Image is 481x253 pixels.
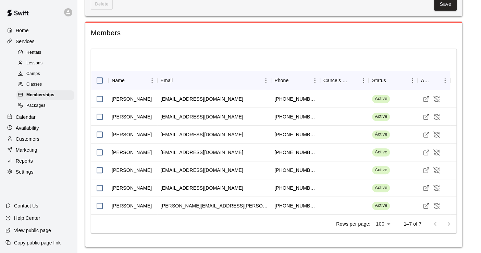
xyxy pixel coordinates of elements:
[112,96,152,102] div: Britney Lewis
[5,25,72,36] a: Home
[147,75,157,86] button: Menu
[274,167,317,174] div: +16054073297
[431,165,442,175] button: Cancel Membership
[431,147,442,157] button: Cancel Membership
[431,183,442,193] button: Cancel Membership
[320,71,369,90] div: Cancels Date
[274,185,317,191] div: +16054312350
[274,202,317,209] div: +16053916475
[404,220,421,227] p: 1–7 of 7
[112,149,152,156] div: Tricia Hoffman
[5,134,72,144] a: Customers
[372,131,390,138] span: Active
[112,185,152,191] div: Kevin Huxford
[26,92,54,99] span: Memberships
[431,94,442,104] button: Cancel Membership
[5,112,72,122] a: Calendar
[157,71,271,90] div: Email
[161,113,243,120] div: rapidritter@yahoo.com
[26,102,46,109] span: Packages
[16,125,39,131] p: Availability
[421,165,431,175] a: Visit customer profile
[16,59,74,68] div: Lessons
[5,156,72,166] a: Reports
[372,149,390,155] span: Active
[5,36,72,47] a: Services
[112,167,152,174] div: Terajo Siquieros
[418,71,450,90] div: Actions
[274,149,317,156] div: +16056393136
[431,129,442,140] button: Cancel Membership
[274,96,317,102] div: +16054318560
[14,227,51,234] p: View public page
[16,47,77,58] a: Rentals
[16,58,77,68] a: Lessons
[5,167,72,177] a: Settings
[16,80,74,89] div: Classes
[173,76,182,85] button: Sort
[112,71,125,90] div: Name
[358,75,369,86] button: Menu
[5,123,72,133] a: Availability
[274,71,288,90] div: Phone
[16,101,77,111] a: Packages
[372,185,390,191] span: Active
[26,81,42,88] span: Classes
[112,202,152,209] div: JoEllen Thompson
[16,168,34,175] p: Settings
[5,145,72,155] a: Marketing
[161,185,243,191] div: huxyhux@gmail.com
[440,75,450,86] button: Menu
[369,71,418,90] div: Status
[274,113,317,120] div: +16055450940
[16,27,29,34] p: Home
[14,202,38,209] p: Contact Us
[108,71,157,90] div: Name
[349,76,358,85] button: Sort
[431,201,442,211] button: Cancel Membership
[14,239,61,246] p: Copy public page link
[16,69,77,79] a: Camps
[421,71,430,90] div: Actions
[16,79,77,90] a: Classes
[112,113,152,120] div: Lindsey Ritter
[288,76,298,85] button: Sort
[16,147,37,153] p: Marketing
[161,167,243,174] div: siquieros3674@gmail.com
[14,215,40,222] p: Help Center
[16,69,74,79] div: Camps
[161,131,243,138] div: shansod@hotmail.com
[421,129,431,140] a: Visit customer profile
[16,90,77,101] a: Memberships
[421,112,431,122] a: Visit customer profile
[421,94,431,104] a: Visit customer profile
[16,101,74,111] div: Packages
[421,201,431,211] a: Visit customer profile
[26,60,43,67] span: Lessons
[430,76,440,85] button: Sort
[26,49,41,56] span: Rentals
[431,112,442,122] button: Cancel Membership
[161,202,268,209] div: joellen.thompson@gmail.com
[91,28,457,38] span: Members
[336,220,370,227] p: Rows per page:
[271,71,320,90] div: Phone
[125,76,134,85] button: Sort
[310,75,320,86] button: Menu
[386,76,396,85] button: Sort
[373,219,393,229] div: 100
[112,131,152,138] div: Shannon Brown
[16,48,74,58] div: Rentals
[161,71,173,90] div: Email
[421,183,431,193] a: Visit customer profile
[16,114,36,121] p: Calendar
[26,71,40,77] span: Camps
[372,96,390,102] span: Active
